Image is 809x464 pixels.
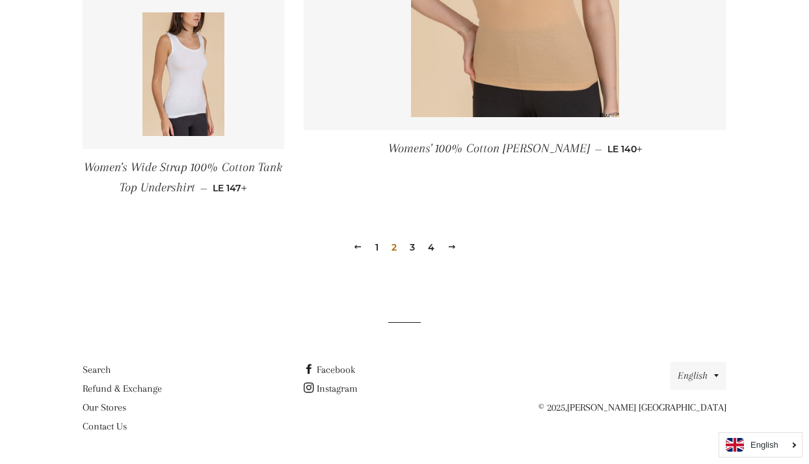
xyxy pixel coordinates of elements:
span: Womens' 100% Cotton [PERSON_NAME] [388,141,590,156]
span: — [200,182,207,194]
a: 1 [370,238,384,257]
a: 3 [404,238,420,257]
a: Instagram [304,383,358,394]
a: Womens' 100% Cotton [PERSON_NAME] — LE 140 [304,130,726,167]
a: Our Stores [83,402,126,413]
a: 4 [423,238,440,257]
a: Facebook [304,364,355,375]
span: 2 [386,238,402,257]
span: — [595,143,602,155]
span: LE 147 [213,182,247,194]
span: LE 140 [607,143,643,155]
span: Women's Wide Strap 100% Cotton Tank Top Undershirt [84,160,282,195]
a: [PERSON_NAME] [GEOGRAPHIC_DATA] [567,402,726,413]
i: English [750,441,778,449]
button: English [670,362,726,390]
a: Search [83,364,111,375]
a: Refund & Exchange [83,383,162,394]
p: © 2025, [525,400,726,416]
a: Contact Us [83,420,127,432]
a: Women's Wide Strap 100% Cotton Tank Top Undershirt — LE 147 [83,149,284,207]
a: English [726,438,795,452]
